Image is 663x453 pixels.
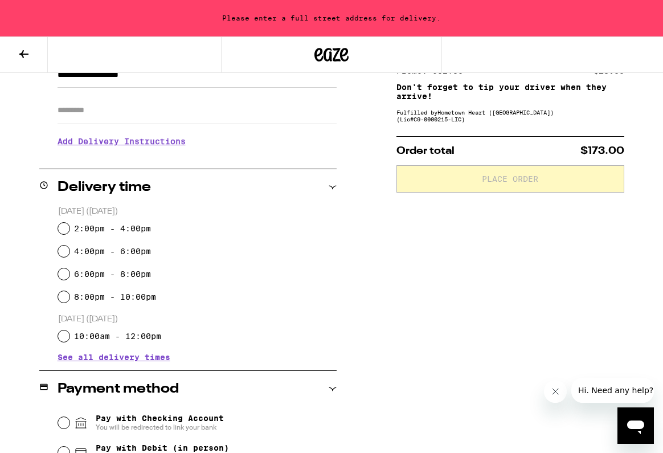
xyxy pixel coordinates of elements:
[580,146,624,156] span: $173.00
[74,270,151,279] label: 6:00pm - 8:00pm
[58,206,337,217] p: [DATE] ([DATE])
[396,165,624,193] button: Place Order
[617,407,654,444] iframe: Button to launch messaging window
[74,247,151,256] label: 4:00pm - 6:00pm
[96,414,224,432] span: Pay with Checking Account
[58,382,179,396] h2: Payment method
[482,175,538,183] span: Place Order
[571,378,654,403] iframe: Message from company
[58,154,337,164] p: We'll contact you at [PHONE_NUMBER] when we arrive
[58,128,337,154] h3: Add Delivery Instructions
[74,224,151,233] label: 2:00pm - 4:00pm
[588,67,624,75] div: -$18.00
[74,332,161,341] label: 10:00am - 12:00pm
[544,380,567,403] iframe: Close message
[396,83,624,101] p: Don't forget to tip your driver when they arrive!
[58,181,151,194] h2: Delivery time
[396,146,455,156] span: Order total
[58,314,337,325] p: [DATE] ([DATE])
[74,292,156,301] label: 8:00pm - 10:00pm
[96,443,229,452] span: Pay with Debit (in person)
[396,67,471,75] div: Promo: COZY30
[58,353,170,361] button: See all delivery times
[396,109,624,123] div: Fulfilled by Hometown Heart ([GEOGRAPHIC_DATA]) (Lic# C9-0000215-LIC )
[96,423,224,432] span: You will be redirected to link your bank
